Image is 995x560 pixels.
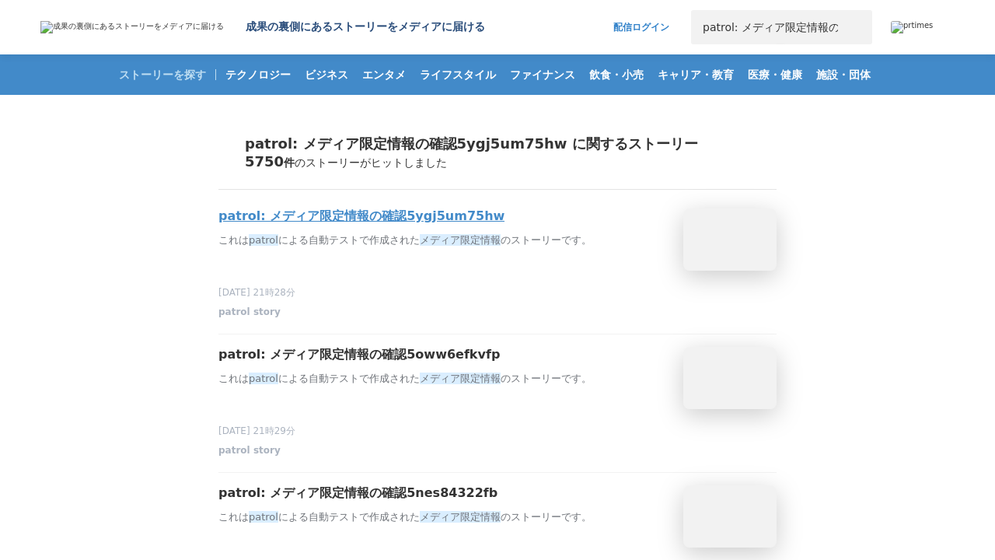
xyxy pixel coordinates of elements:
h3: patrol: メディア限定情報の確認5nes84322fb [218,485,497,502]
span: 施設・団体 [810,68,877,82]
h1: 成果の裏側にあるストーリーをメディアに届ける [246,20,485,34]
span: エンタメ [356,68,412,82]
a: 成果の裏側にあるストーリーをメディアに届ける 成果の裏側にあるストーリーをメディアに届ける [40,20,485,34]
a: 配信ログイン [598,10,685,44]
span: キャリア・教育 [651,68,740,82]
span: のストーリーがヒットしました [295,156,447,169]
img: prtimes [891,21,933,33]
a: ビジネス [298,54,354,95]
a: エンタメ [356,54,412,95]
em: 情報 [480,373,501,384]
a: キャリア・教育 [651,54,740,95]
a: 飲食・小売 [583,54,650,95]
a: 施設・団体 [810,54,877,95]
p: [DATE] 21時29分 [218,425,777,438]
span: ビジネス [298,68,354,82]
em: 限定 [460,511,480,523]
a: prtimes [891,21,955,33]
em: 限定 [460,234,480,246]
a: テクノロジー [219,54,297,95]
em: メディア [420,511,460,523]
a: ライフスタイル [414,54,502,95]
a: patrol: メディア限定情報の確認5oww6efkvfpこれはpatrolによる自動テストで作成されたメディア限定情報のストーリーです。 [218,347,777,409]
span: patrol: メディア限定情報の確認5ygj5um75hw に関するストーリー [245,135,698,152]
h3: patrol: メディア限定情報の確認5oww6efkvfp [218,347,500,363]
p: これは による自動テストで作成された のストーリーです。 [218,371,671,387]
span: 医療・健康 [742,68,808,82]
p: これは による自動テストで作成された のストーリーです。 [218,233,671,249]
p: これは による自動テストで作成された のストーリーです。 [218,509,671,526]
em: patrol [249,234,278,246]
span: patrol story [218,306,281,319]
span: ファイナンス [504,68,581,82]
a: 医療・健康 [742,54,808,95]
em: メディア [420,234,460,246]
a: patrol story [218,310,281,321]
em: 限定 [460,373,480,384]
button: 検索 [838,10,872,44]
a: patrol story [218,449,281,460]
div: 5750 [218,153,777,190]
input: キーワードで検索 [691,10,838,44]
h3: patrol: メディア限定情報の確認5ygj5um75hw [218,208,504,225]
span: patrol story [218,444,281,457]
a: patrol: メディア限定情報の確認5ygj5um75hwこれはpatrolによる自動テストで作成されたメディア限定情報のストーリーです。 [218,208,777,271]
a: patrol: メディア限定情報の確認5nes84322fbこれはpatrolによる自動テストで作成されたメディア限定情報のストーリーです。 [218,485,777,548]
span: テクノロジー [219,68,297,82]
p: [DATE] 21時28分 [218,286,777,299]
span: ライフスタイル [414,68,502,82]
em: 情報 [480,234,501,246]
a: ファイナンス [504,54,581,95]
em: patrol [249,373,278,384]
em: patrol [249,511,278,523]
span: 件 [284,156,295,169]
em: 情報 [480,511,501,523]
span: 飲食・小売 [583,68,650,82]
img: 成果の裏側にあるストーリーをメディアに届ける [40,21,224,33]
em: メディア [420,373,460,384]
